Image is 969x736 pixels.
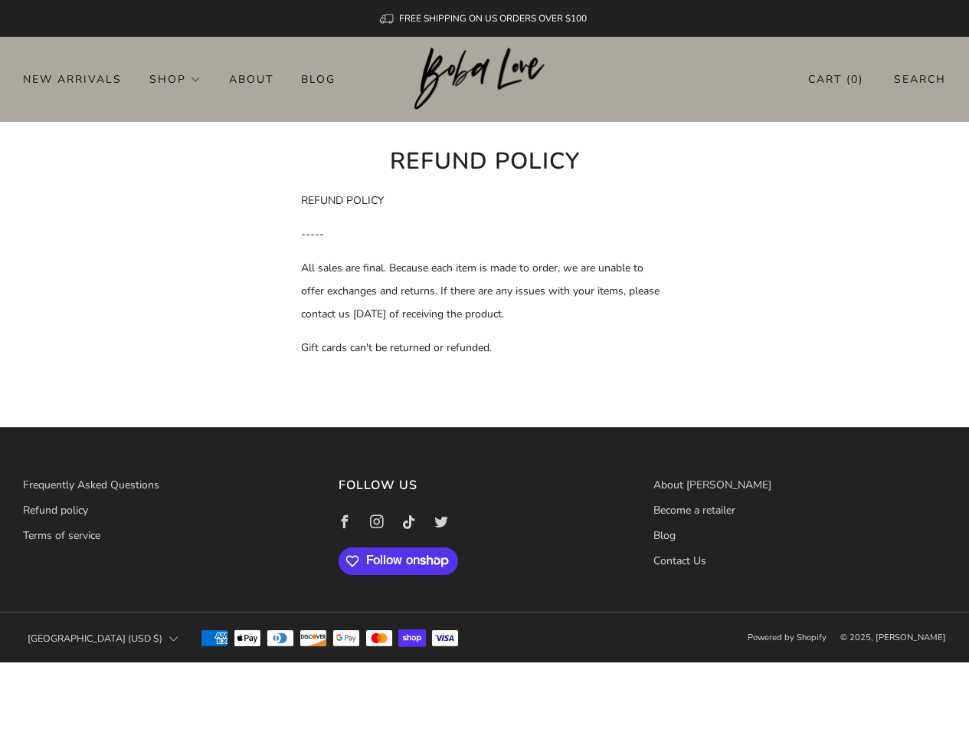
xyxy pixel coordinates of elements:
[414,48,555,110] img: Boba Love
[23,503,88,517] a: Refund policy
[23,528,100,543] a: Terms of service
[301,67,336,91] a: Blog
[301,189,669,212] p: REFUND POLICY
[748,632,827,643] a: Powered by Shopify
[301,408,303,422] span: .
[653,478,771,492] a: About [PERSON_NAME]
[301,337,669,360] p: Gift cards can't be returned or refunded.
[229,67,273,91] a: About
[23,622,182,655] button: [GEOGRAPHIC_DATA] (USD $)
[23,67,122,91] a: New Arrivals
[339,474,631,497] h3: Follow us
[23,478,159,492] a: Frequently Asked Questions
[301,257,669,326] p: All sales are final. Because each item is made to order, we are unable to offer exchanges and ret...
[894,67,946,92] a: Search
[149,67,201,91] a: Shop
[851,72,859,87] items-count: 0
[399,12,587,25] span: FREE SHIPPING ON US ORDERS OVER $100
[808,67,863,92] a: Cart
[653,528,676,543] a: Blog
[840,632,946,643] span: © 2025, [PERSON_NAME]
[653,554,706,568] a: Contact Us
[653,503,735,517] a: Become a retailer
[414,48,555,111] a: Boba Love
[301,145,669,179] h1: Refund policy
[301,223,669,246] p: -----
